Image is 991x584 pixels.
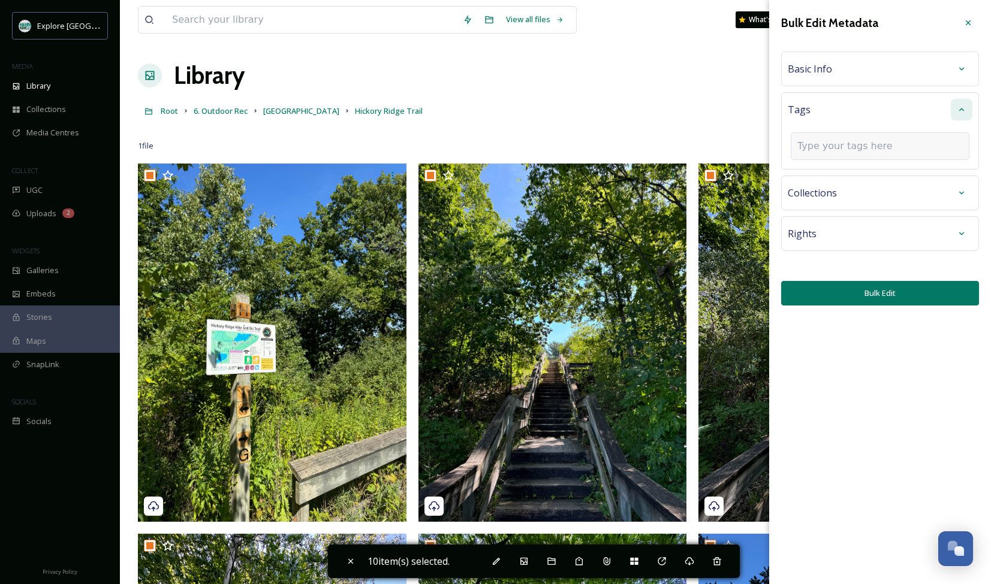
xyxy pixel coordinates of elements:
input: Search your library [166,7,457,33]
span: Hickory Ridge Trail [355,105,423,116]
a: What's New [736,11,796,28]
a: Library [174,58,245,93]
span: 1 file [138,140,153,152]
span: Collections [26,104,66,115]
span: Basic Info [788,62,832,76]
span: WIDGETS [12,246,40,255]
span: Galleries [26,265,59,276]
span: Rights [788,226,817,241]
span: Embeds [26,288,56,299]
a: View all files [500,8,570,31]
span: Collections [788,186,837,200]
button: Open Chat [938,531,973,566]
a: Root [161,104,178,118]
img: Island Lake Hickory Ridge Trail August 2025-9.jpg [418,164,687,521]
span: UGC [26,184,43,196]
span: Explore [GEOGRAPHIC_DATA][PERSON_NAME] [37,20,202,31]
span: Privacy Policy [43,568,77,576]
img: 67e7af72-b6c8-455a-acf8-98e6fe1b68aa.avif [19,20,31,32]
a: Privacy Policy [43,564,77,578]
span: COLLECT [12,166,38,175]
img: Island Lake Hickory Ridge Trail August 2025-10.jpg [698,164,967,521]
div: 2 [62,208,74,218]
span: Stories [26,311,52,323]
a: [GEOGRAPHIC_DATA] [263,104,339,118]
span: Uploads [26,208,56,219]
span: SnapLink [26,359,59,370]
span: Library [26,80,50,92]
span: Media Centres [26,127,79,138]
span: SOCIALS [12,397,36,406]
span: Tags [788,102,811,117]
input: Type your tags here [797,139,917,153]
span: Maps [26,335,46,347]
img: Island Lake Hickory Ridge Trail August 2025.jpg [138,164,406,521]
span: MEDIA [12,62,33,71]
span: 10 item(s) selected. [368,555,450,568]
span: 6. Outdoor Rec [194,105,248,116]
button: Bulk Edit [781,281,979,305]
span: Root [161,105,178,116]
span: Socials [26,416,52,427]
span: [GEOGRAPHIC_DATA] [263,105,339,116]
a: 6. Outdoor Rec [194,104,248,118]
h3: Bulk Edit Metadata [781,14,878,32]
a: Hickory Ridge Trail [355,104,423,118]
